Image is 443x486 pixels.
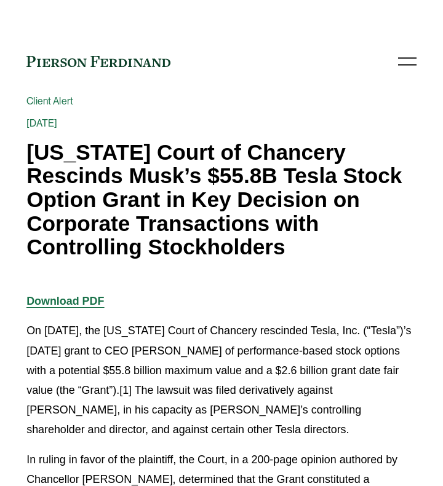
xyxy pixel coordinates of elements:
[26,117,57,129] span: [DATE]
[26,321,417,439] p: On [DATE], the [US_STATE] Court of Chancery rescinded Tesla, Inc. (“Tesla”)’s [DATE] grant to CEO...
[26,95,73,107] a: Client Alert
[26,295,104,307] a: Download PDF
[26,141,417,260] h1: [US_STATE] Court of Chancery Rescinds Musk’s $55.8B Tesla Stock Option Grant in Key Decision on C...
